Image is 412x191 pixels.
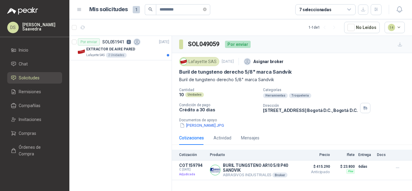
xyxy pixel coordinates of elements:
[22,23,62,31] p: [PERSON_NAME] Saavedra
[358,163,373,170] p: 6 días
[19,88,41,95] span: Remisiones
[263,88,410,92] p: Categorías
[78,48,85,55] img: Company Logo
[7,58,62,70] a: Chat
[179,163,206,168] p: COT159794
[300,163,330,170] span: $ 415.290
[289,93,311,98] div: Troqueleria
[86,53,105,58] p: Lafayette SAS
[179,171,206,177] p: Adjudicada
[188,40,220,49] h3: SOL049059
[179,107,258,112] p: Crédito a 30 días
[19,102,40,109] span: Compañías
[19,61,28,67] span: Chat
[179,103,258,107] p: Condición de pago
[263,103,358,108] p: Dirección
[133,6,140,13] span: 1
[179,135,204,141] div: Cotizaciones
[203,8,207,11] span: close-circle
[334,163,355,170] p: $ 23.800
[180,58,187,65] img: Company Logo
[299,6,331,13] div: 7 seleccionadas
[179,168,206,171] span: C: [DATE]
[179,118,410,122] p: Documentos de apoyo
[7,7,38,14] img: Logo peakr
[78,38,100,46] div: Por enviar
[214,135,231,141] div: Actividad
[263,108,358,113] p: [STREET_ADDRESS] Bogotá D.C. , Bogotá D.C.
[346,169,355,174] div: Flex
[86,46,135,52] p: EXTRACTOR DE AIRE PARED
[263,93,288,98] div: Herramientas
[19,75,40,81] span: Solicitudes
[223,173,296,177] p: ABRASIVOS INDUSTRIALES
[300,153,330,157] p: Precio
[344,22,380,33] button: No Leídos
[210,165,220,175] img: Company Logo
[179,88,258,92] p: Cantidad
[102,40,124,44] p: SOL051941
[19,130,36,137] span: Compras
[7,86,62,97] a: Remisiones
[241,135,259,141] div: Mensajes
[127,40,131,44] p: 4
[7,44,62,56] a: Inicio
[7,22,19,33] div: DS
[69,36,172,60] a: Por enviarSOL0519414[DATE] Company LogoEXTRACTOR DE AIRE PAREDLafayette SAS2 Unidades
[309,23,339,32] div: 1 - 1 de 1
[19,144,56,157] span: Órdenes de Compra
[179,122,225,129] button: [PERSON_NAME].JPG
[179,69,292,75] p: Buril de tungsteno derecho 5/8" marca Sandvik
[7,142,62,160] a: Órdenes de Compra
[7,72,62,84] a: Solicitudes
[385,22,405,33] button: 14
[106,53,127,58] div: 2 Unidades
[210,153,296,157] p: Producto
[203,7,207,12] span: close-circle
[89,5,128,14] h1: Mis solicitudes
[334,153,355,157] p: Flete
[222,59,234,65] p: [DATE]
[253,58,284,65] p: Asignar broker
[179,57,219,66] div: Lafayette SAS
[185,92,204,97] div: Unidades
[377,153,389,157] p: Docs
[179,153,206,157] p: Cotización
[300,170,330,174] span: Anticipado
[7,100,62,111] a: Compañías
[148,7,153,11] span: search
[358,153,373,157] p: Entrega
[225,41,251,48] div: Por enviar
[179,76,405,83] p: Buril de tungsteno derecho 5/8" marca Sandvik
[223,163,296,173] p: BURIL TUNGSTENO AR10 5/8 P40 SANDVIK
[19,116,41,123] span: Invitaciones
[7,114,62,125] a: Invitaciones
[19,47,28,53] span: Inicio
[179,92,184,97] p: 10
[272,173,287,177] div: Broker
[159,39,169,45] p: [DATE]
[7,128,62,139] a: Compras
